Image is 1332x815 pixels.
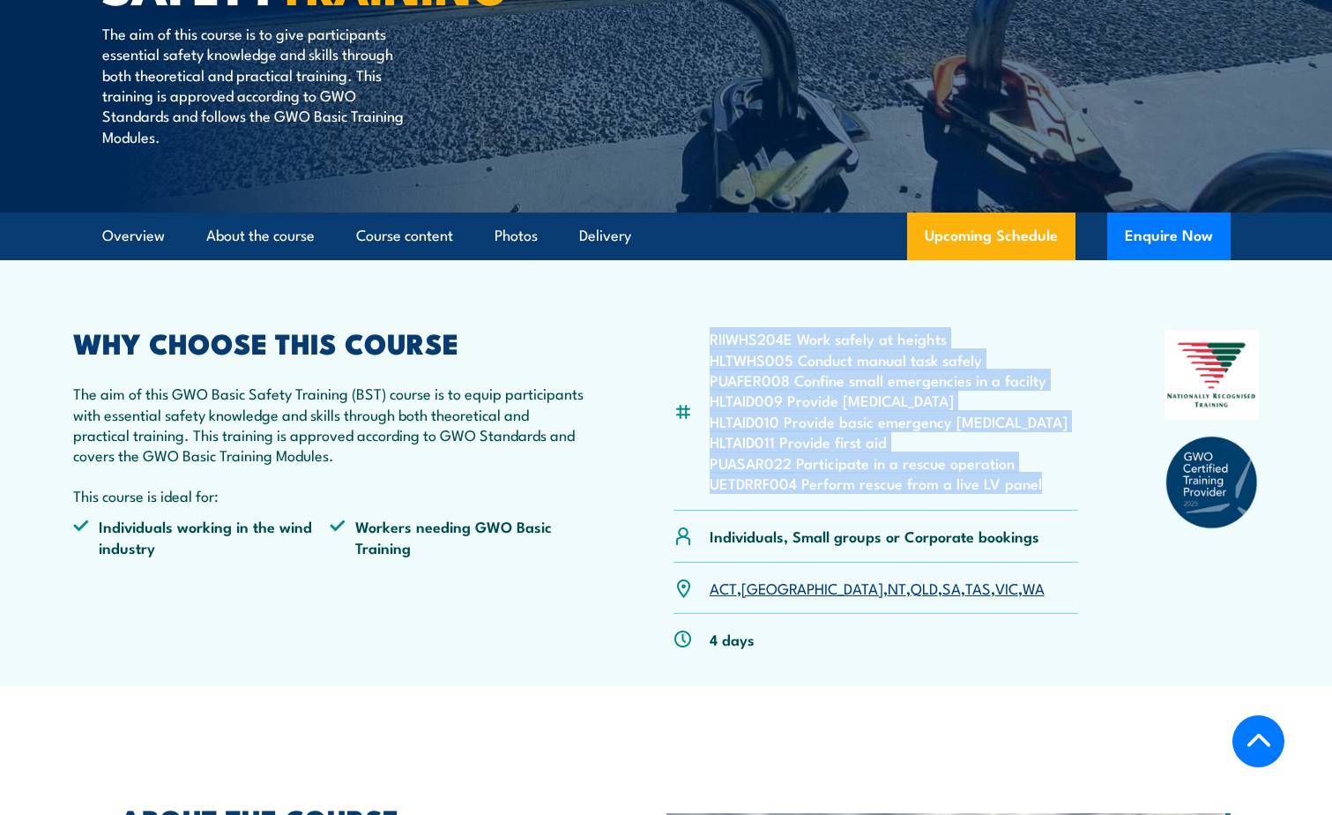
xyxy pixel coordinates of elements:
[206,213,315,259] a: About the course
[710,578,1045,598] p: , , , , , , ,
[710,526,1039,546] p: Individuals, Small groups or Corporate bookings
[965,577,991,598] a: TAS
[330,516,587,557] li: Workers needing GWO Basic Training
[710,452,1068,473] li: PUASAR022 Participate in a rescue operation
[73,485,588,505] p: This course is ideal for:
[995,577,1018,598] a: VIC
[710,473,1068,493] li: UETDRRF004 Perform rescue from a live LV panel
[710,349,1068,370] li: HLTWHS005 Conduct manual task safely
[911,577,938,598] a: QLD
[1165,330,1260,420] img: Nationally Recognised Training logo.
[495,213,538,259] a: Photos
[579,213,631,259] a: Delivery
[73,383,588,466] p: The aim of this GWO Basic Safety Training (BST) course is to equip participants with essential sa...
[907,213,1075,260] a: Upcoming Schedule
[741,577,883,598] a: [GEOGRAPHIC_DATA]
[710,390,1068,410] li: HLTAID009 Provide [MEDICAL_DATA]
[73,330,588,355] h2: WHY CHOOSE THIS COURSE
[710,370,1068,390] li: PUAFER008 Confine small emergencies in a facilty
[102,23,424,146] p: The aim of this course is to give participants essential safety knowledge and skills through both...
[710,629,755,649] p: 4 days
[1107,213,1231,260] button: Enquire Now
[73,516,331,557] li: Individuals working in the wind industry
[888,577,906,598] a: NT
[710,431,1068,452] li: HLTAID011 Provide first aid
[710,328,1068,348] li: RIIWHS204E Work safely at heights
[1023,577,1045,598] a: WA
[1165,435,1260,530] img: GWO_badge_2025-a
[710,577,737,598] a: ACT
[356,213,453,259] a: Course content
[942,577,961,598] a: SA
[102,213,165,259] a: Overview
[710,411,1068,431] li: HLTAID010 Provide basic emergency [MEDICAL_DATA]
